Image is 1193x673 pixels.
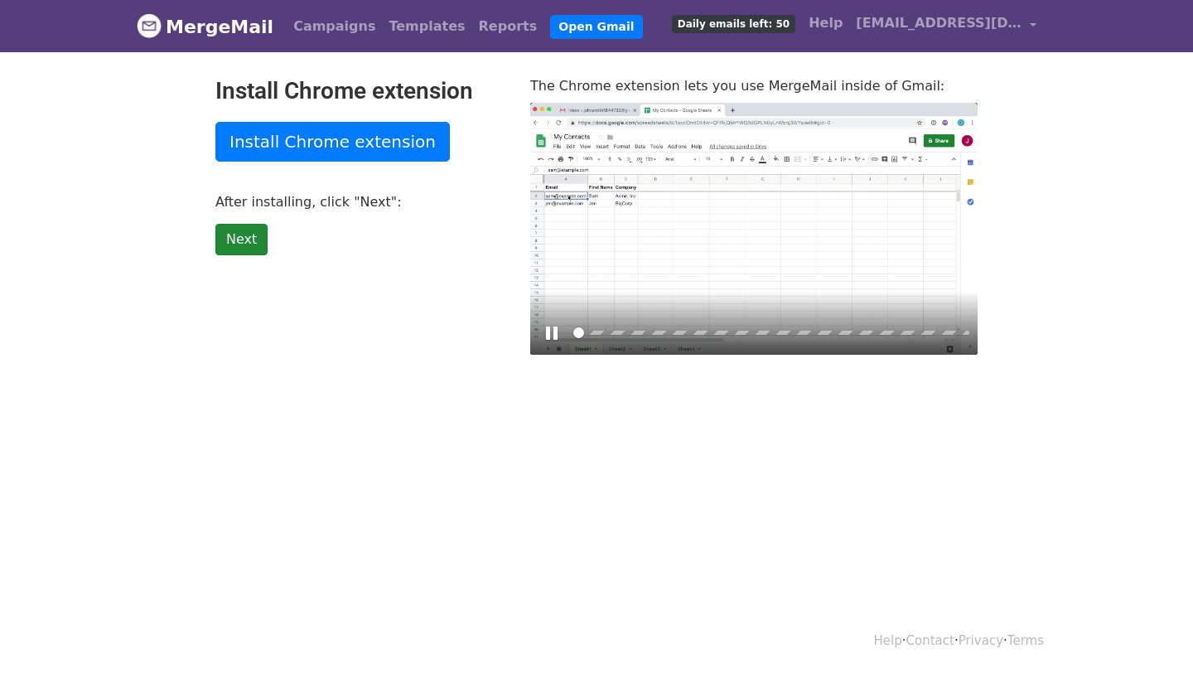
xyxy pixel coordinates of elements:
[573,325,969,341] input: Seek
[215,77,505,105] h2: Install Chrome extension
[287,10,382,43] a: Campaigns
[959,633,1003,648] a: Privacy
[665,7,802,40] a: Daily emails left: 50
[382,10,471,43] a: Templates
[672,15,795,33] span: Daily emails left: 50
[856,13,1022,33] span: [EMAIL_ADDRESS][DOMAIN_NAME]
[137,13,162,38] img: MergeMail logo
[849,7,1043,46] a: [EMAIL_ADDRESS][DOMAIN_NAME]
[137,9,273,44] a: MergeMail
[472,10,544,43] a: Reports
[874,633,902,648] a: Help
[215,224,268,255] a: Next
[550,15,642,39] a: Open Gmail
[215,122,450,162] a: Install Chrome extension
[539,320,565,346] button: Play
[215,193,505,211] p: After installing, click "Next":
[1007,633,1044,648] a: Terms
[906,633,954,648] a: Contact
[1110,593,1193,673] iframe: Chat Widget
[530,77,978,94] p: The Chrome extension lets you use MergeMail inside of Gmail:
[802,7,849,40] a: Help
